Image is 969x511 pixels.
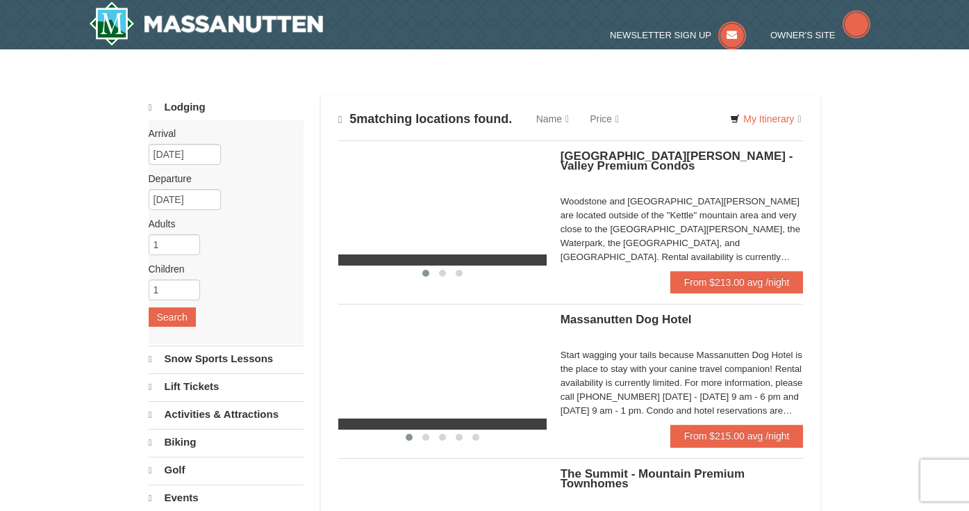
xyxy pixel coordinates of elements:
a: Events [149,485,304,511]
a: Snow Sports Lessons [149,346,304,372]
a: From $215.00 avg /night [670,425,804,447]
span: Massanutten Dog Hotel [561,313,692,326]
span: [GEOGRAPHIC_DATA][PERSON_NAME] - Valley Premium Condos [561,149,793,172]
label: Departure [149,172,293,186]
div: Woodstone and [GEOGRAPHIC_DATA][PERSON_NAME] are located outside of the "Kettle" mountain area an... [561,195,804,264]
a: Massanutten Resort [89,1,324,46]
a: Price [579,105,629,133]
span: Newsletter Sign Up [610,30,711,40]
a: Biking [149,429,304,455]
a: My Itinerary [721,108,810,129]
img: Massanutten Resort Logo [89,1,324,46]
span: The Summit - Mountain Premium Townhomes [561,467,745,490]
a: Lodging [149,95,304,120]
a: Activities & Attractions [149,401,304,428]
a: Lift Tickets [149,373,304,400]
button: Search [149,307,196,327]
label: Arrival [149,127,293,140]
a: Name [526,105,579,133]
a: Owner's Site [770,30,870,40]
a: Newsletter Sign Up [610,30,746,40]
span: Owner's Site [770,30,836,40]
a: Golf [149,457,304,483]
a: From $213.00 avg /night [670,271,804,293]
label: Adults [149,217,293,231]
label: Children [149,262,293,276]
div: Start wagging your tails because Massanutten Dog Hotel is the place to stay with your canine trav... [561,348,804,418]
